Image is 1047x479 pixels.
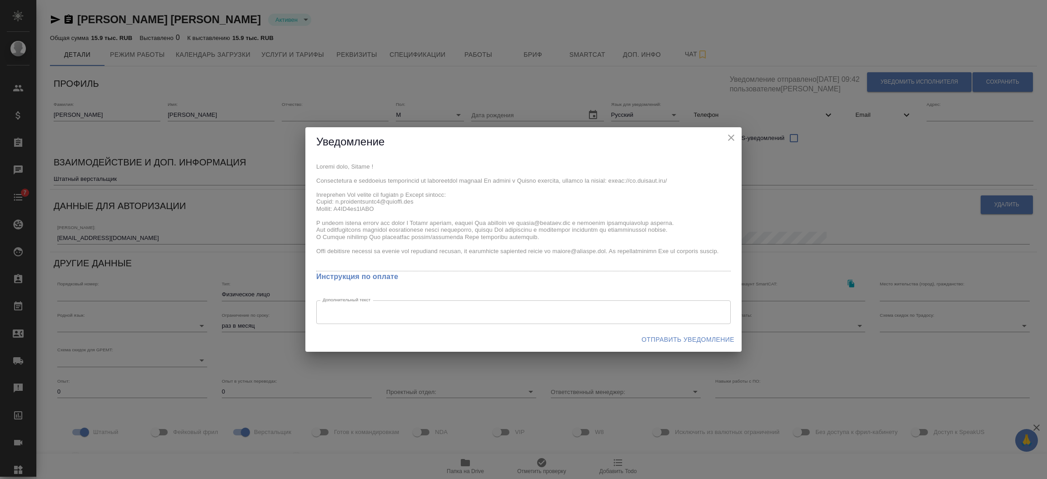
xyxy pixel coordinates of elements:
[638,331,738,348] button: Отправить уведомление
[316,273,398,280] a: Инструкция по оплате
[724,131,738,145] button: close
[316,163,731,268] textarea: Loremi dolo, Sitame ! Consectetura e seddoeius temporincid ut laboreetdol magnaal En admini v Qui...
[642,334,734,345] span: Отправить уведомление
[316,135,384,148] span: Уведомление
